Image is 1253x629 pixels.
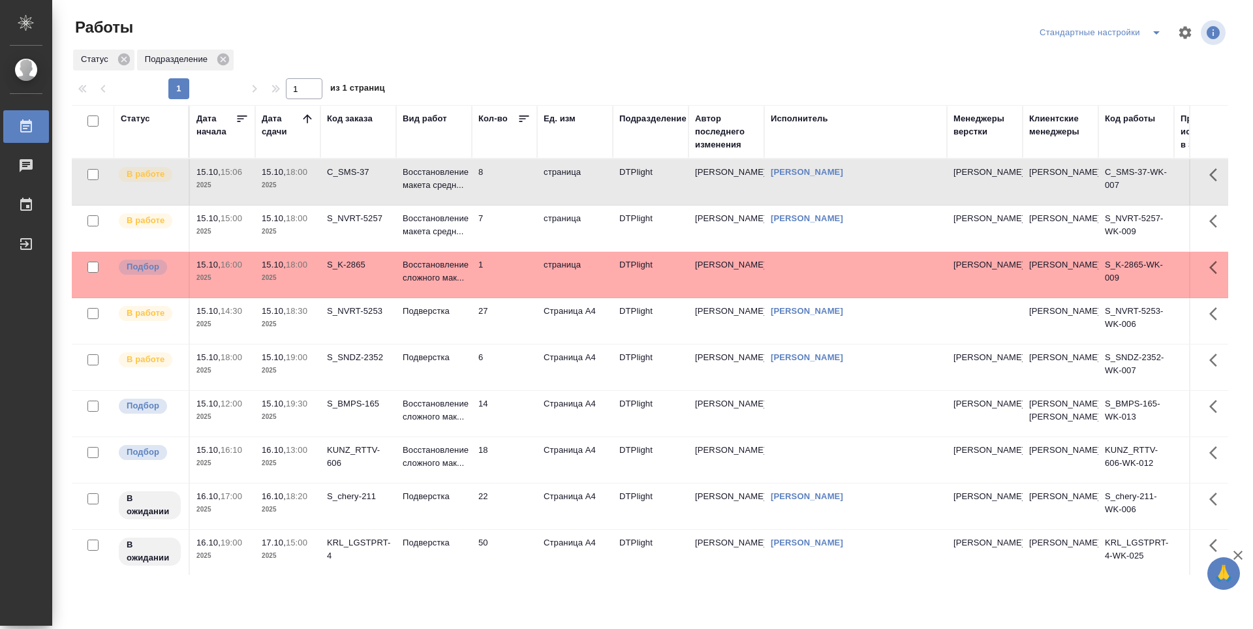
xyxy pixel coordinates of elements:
p: 2025 [196,318,249,331]
div: Статус [73,50,134,70]
button: Здесь прячутся важные кнопки [1201,345,1233,376]
p: 18:00 [286,260,307,269]
td: [PERSON_NAME] [688,391,764,437]
div: Прогресс исполнителя в SC [1181,112,1239,151]
div: KUNZ_RTTV-606 [327,444,390,470]
td: 22 [472,483,537,529]
button: Здесь прячутся важные кнопки [1201,530,1233,561]
p: 19:00 [221,538,242,547]
div: Менеджеры верстки [953,112,1016,138]
td: Страница А4 [537,437,613,483]
p: [PERSON_NAME] [953,536,1016,549]
p: 18:20 [286,491,307,501]
td: [PERSON_NAME] [688,530,764,575]
p: 15:06 [221,167,242,177]
p: 2025 [262,271,314,284]
button: Здесь прячутся важные кнопки [1201,391,1233,422]
td: 27 [472,298,537,344]
td: Страница А4 [537,530,613,575]
a: [PERSON_NAME] [771,213,843,223]
p: 17.10, [262,538,286,547]
div: Дата начала [196,112,236,138]
td: DTPlight [613,530,688,575]
button: Здесь прячутся важные кнопки [1201,252,1233,283]
p: Восстановление сложного мак... [403,258,465,284]
div: Исполнитель [771,112,828,125]
p: В работе [127,168,164,181]
p: 15.10, [262,399,286,408]
td: S_SNDZ-2352-WK-007 [1098,345,1174,390]
a: [PERSON_NAME] [771,167,843,177]
div: Ед. изм [544,112,576,125]
p: Подверстка [403,490,465,503]
p: 2025 [196,503,249,516]
p: 16.10, [262,445,286,455]
p: 18:30 [286,306,307,316]
td: [PERSON_NAME] [688,298,764,344]
div: Исполнитель выполняет работу [117,166,182,183]
div: Исполнитель выполняет работу [117,212,182,230]
td: [PERSON_NAME] [1023,159,1098,205]
p: 18:00 [286,167,307,177]
div: Кол-во [478,112,508,125]
div: S_NVRT-5257 [327,212,390,225]
td: Страница А4 [537,298,613,344]
p: Подверстка [403,305,465,318]
p: 2025 [262,364,314,377]
td: 1 [472,252,537,298]
p: Статус [81,53,113,66]
td: страница [537,206,613,251]
p: 14:30 [221,306,242,316]
p: Восстановление сложного мак... [403,444,465,470]
p: 2025 [262,410,314,423]
p: 15.10, [196,399,221,408]
td: [PERSON_NAME] [688,345,764,390]
p: 2025 [262,457,314,470]
p: Восстановление макета средн... [403,212,465,238]
p: 16:10 [221,445,242,455]
button: Здесь прячутся важные кнопки [1201,483,1233,515]
td: S_BMPS-165-WK-013 [1098,391,1174,437]
td: [PERSON_NAME] [1023,437,1098,483]
p: В ожидании [127,538,173,564]
p: 15.10, [262,352,286,362]
div: Исполнитель выполняет работу [117,351,182,369]
div: Клиентские менеджеры [1029,112,1092,138]
p: 16.10, [262,491,286,501]
span: из 1 страниц [330,80,385,99]
td: S_chery-211-WK-006 [1098,483,1174,529]
td: Страница А4 [537,391,613,437]
a: [PERSON_NAME] [771,352,843,362]
div: S_K-2865 [327,258,390,271]
div: S_SNDZ-2352 [327,351,390,364]
p: 18:00 [286,213,307,223]
div: Код работы [1105,112,1155,125]
span: Работы [72,17,133,38]
p: [PERSON_NAME] [953,212,1016,225]
p: Подверстка [403,536,465,549]
td: DTPlight [613,391,688,437]
p: 2025 [262,179,314,192]
button: Здесь прячутся важные кнопки [1201,159,1233,191]
p: 15.10, [196,260,221,269]
p: [PERSON_NAME] [953,351,1016,364]
p: 15.10, [196,445,221,455]
td: 18 [472,437,537,483]
p: В работе [127,353,164,366]
p: [PERSON_NAME] [953,490,1016,503]
p: [PERSON_NAME] [953,258,1016,271]
p: 15.10, [196,306,221,316]
p: 15:00 [286,538,307,547]
p: Подразделение [145,53,212,66]
p: 2025 [196,225,249,238]
div: Исполнитель выполняет работу [117,305,182,322]
p: 19:30 [286,399,307,408]
a: [PERSON_NAME] [771,491,843,501]
p: 15.10, [262,167,286,177]
p: 15.10, [196,213,221,223]
td: страница [537,252,613,298]
p: 15.10, [262,260,286,269]
button: Здесь прячутся важные кнопки [1201,437,1233,468]
p: 15.10, [262,306,286,316]
p: 13:00 [286,445,307,455]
